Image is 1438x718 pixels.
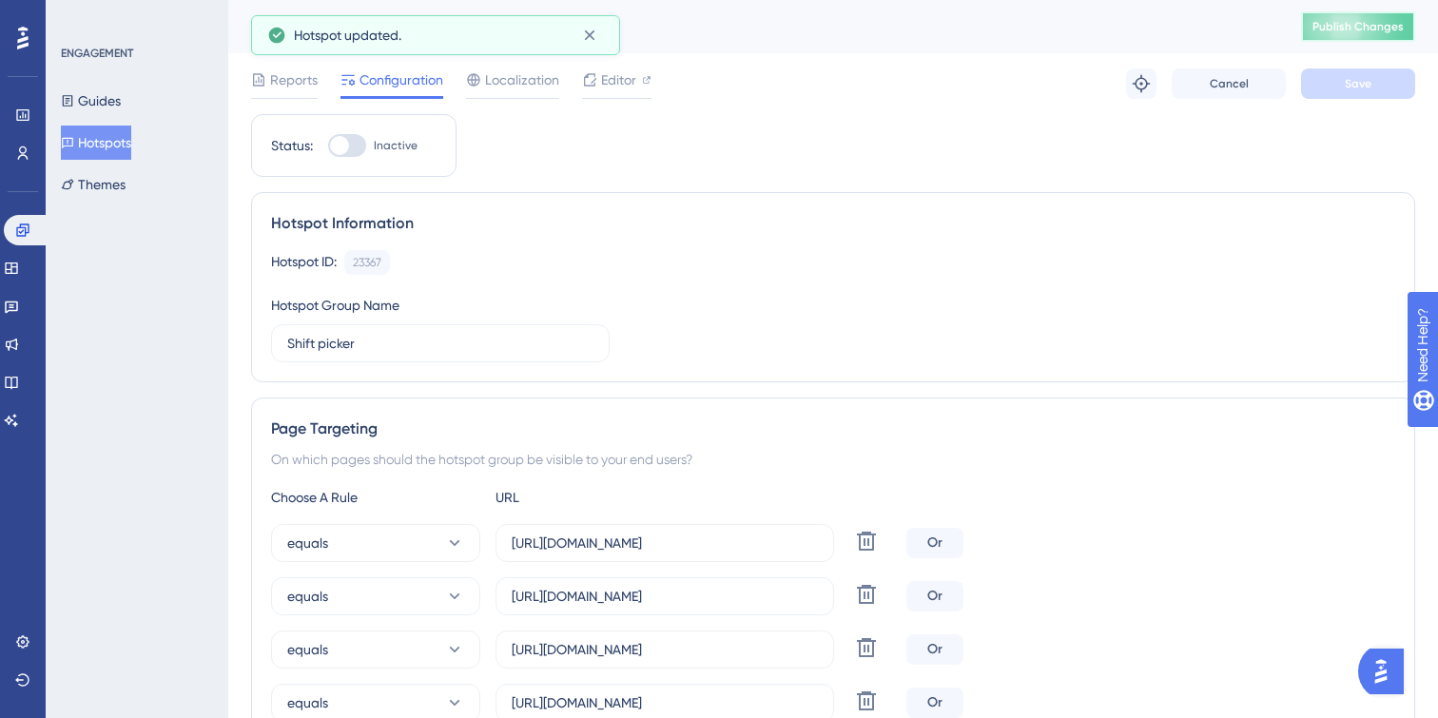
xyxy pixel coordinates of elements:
input: yourwebsite.com/path [512,533,818,553]
div: Status: [271,134,313,157]
div: Hotspot Group Name [271,294,399,317]
span: Save [1345,76,1371,91]
div: ENGAGEMENT [61,46,133,61]
input: yourwebsite.com/path [512,586,818,607]
span: Hotspot updated. [294,24,401,47]
button: equals [271,631,480,669]
div: Hotspot ID: [271,250,337,275]
input: Type your Hotspot Group Name here [287,333,593,354]
span: Inactive [374,138,418,153]
button: Publish Changes [1301,11,1415,42]
button: Cancel [1172,68,1286,99]
input: yourwebsite.com/path [512,692,818,713]
div: On which pages should the hotspot group be visible to your end users? [271,448,1395,471]
div: URL [496,486,705,509]
span: Cancel [1210,76,1249,91]
div: Or [906,688,963,718]
button: Hotspots [61,126,131,160]
button: equals [271,577,480,615]
div: Hotspot Information [271,212,1395,235]
div: Page Targeting [271,417,1395,440]
span: Localization [485,68,559,91]
span: equals [287,585,328,608]
iframe: UserGuiding AI Assistant Launcher [1358,643,1415,700]
span: Publish Changes [1312,19,1404,34]
div: Or [906,634,963,665]
span: Configuration [359,68,443,91]
span: equals [287,691,328,714]
button: Guides [61,84,121,118]
div: 23367 [353,255,381,270]
span: Reports [270,68,318,91]
button: Save [1301,68,1415,99]
button: equals [271,524,480,562]
div: Or [906,581,963,611]
div: Or [906,528,963,558]
div: Choose A Rule [271,486,480,509]
button: Themes [61,167,126,202]
span: Editor [601,68,636,91]
input: yourwebsite.com/path [512,639,818,660]
span: Need Help? [45,5,119,28]
span: equals [287,638,328,661]
div: Shift picker [251,13,1253,40]
span: equals [287,532,328,554]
